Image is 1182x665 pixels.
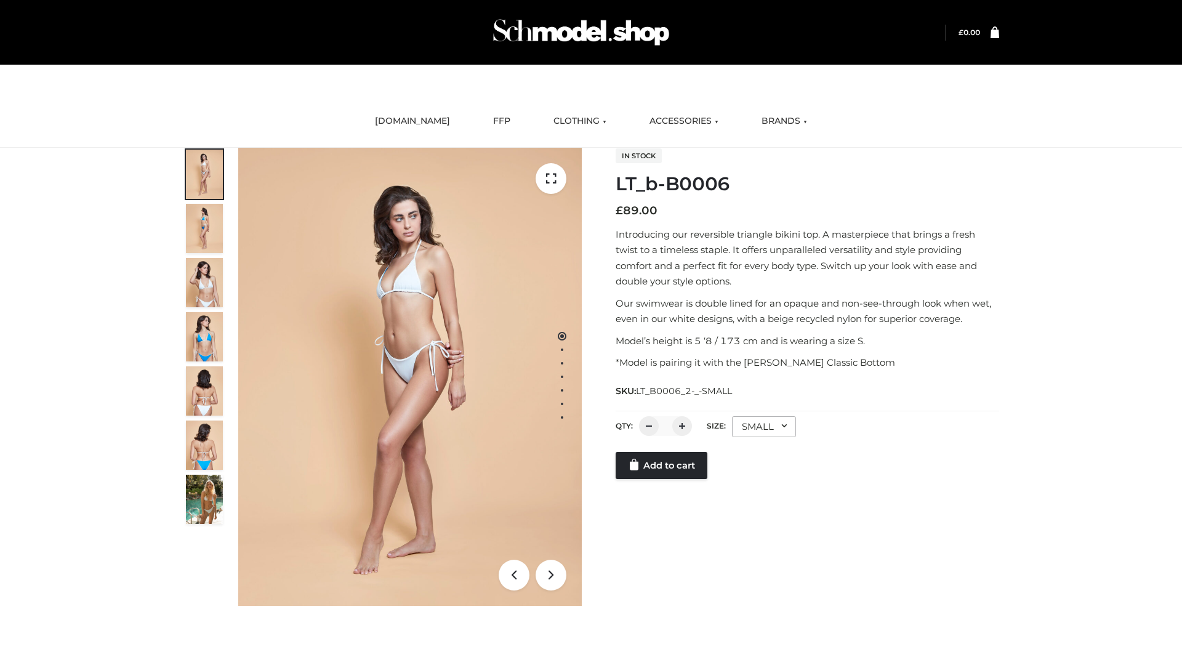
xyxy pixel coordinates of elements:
p: Introducing our reversible triangle bikini top. A masterpiece that brings a fresh twist to a time... [616,227,999,289]
img: Schmodel Admin 964 [489,8,673,57]
img: Arieltop_CloudNine_AzureSky2.jpg [186,475,223,524]
p: Our swimwear is double lined for an opaque and non-see-through look when wet, even in our white d... [616,296,999,327]
p: Model’s height is 5 ‘8 / 173 cm and is wearing a size S. [616,333,999,349]
span: £ [959,28,963,37]
span: SKU: [616,384,733,398]
a: £0.00 [959,28,980,37]
bdi: 0.00 [959,28,980,37]
img: ArielClassicBikiniTop_CloudNine_AzureSky_OW114ECO_4-scaled.jpg [186,312,223,361]
a: ACCESSORIES [640,108,728,135]
a: CLOTHING [544,108,616,135]
img: ArielClassicBikiniTop_CloudNine_AzureSky_OW114ECO_2-scaled.jpg [186,204,223,253]
label: QTY: [616,421,633,430]
img: ArielClassicBikiniTop_CloudNine_AzureSky_OW114ECO_1-scaled.jpg [186,150,223,199]
img: ArielClassicBikiniTop_CloudNine_AzureSky_OW114ECO_8-scaled.jpg [186,421,223,470]
h1: LT_b-B0006 [616,173,999,195]
a: Add to cart [616,452,707,479]
img: ArielClassicBikiniTop_CloudNine_AzureSky_OW114ECO_3-scaled.jpg [186,258,223,307]
div: SMALL [732,416,796,437]
span: £ [616,204,623,217]
img: ArielClassicBikiniTop_CloudNine_AzureSky_OW114ECO_1 [238,148,582,606]
bdi: 89.00 [616,204,657,217]
a: BRANDS [752,108,816,135]
span: LT_B0006_2-_-SMALL [636,385,732,397]
a: FFP [484,108,520,135]
p: *Model is pairing it with the [PERSON_NAME] Classic Bottom [616,355,999,371]
span: In stock [616,148,662,163]
a: [DOMAIN_NAME] [366,108,459,135]
label: Size: [707,421,726,430]
img: ArielClassicBikiniTop_CloudNine_AzureSky_OW114ECO_7-scaled.jpg [186,366,223,416]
